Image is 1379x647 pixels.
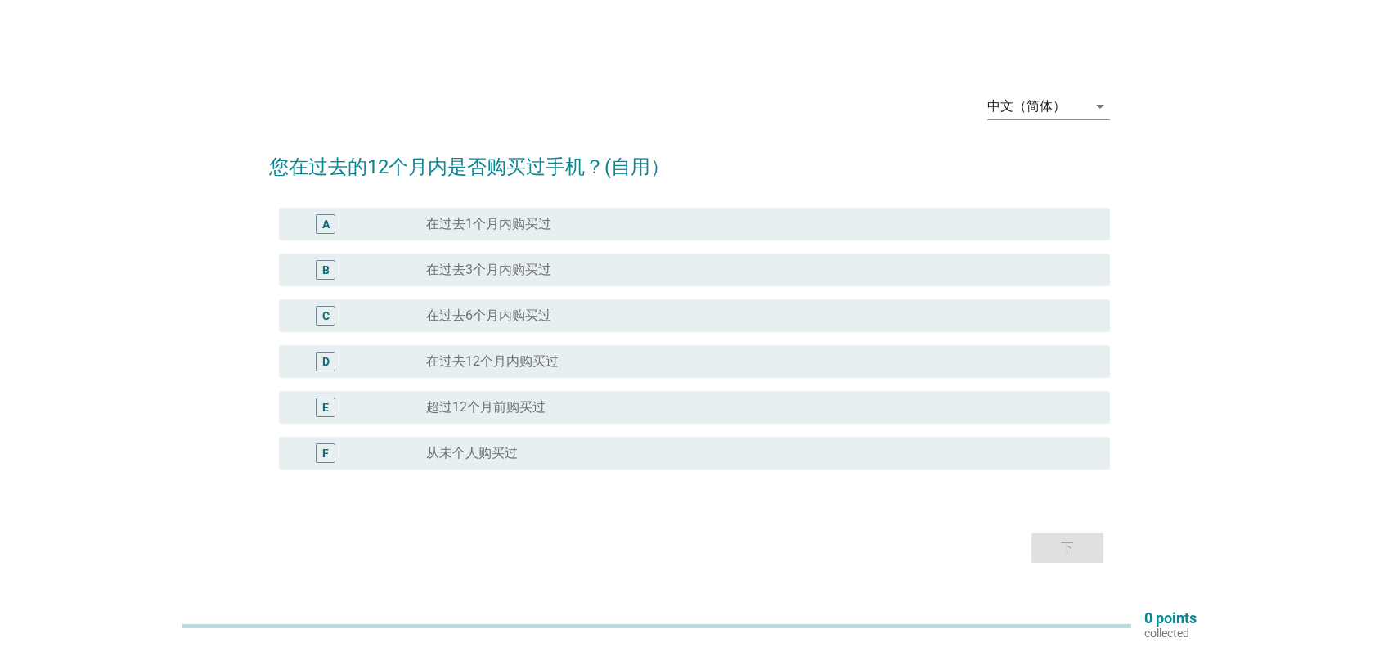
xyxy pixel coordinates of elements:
[987,99,1066,114] div: 中文（简体）
[426,399,546,416] label: 超过12个月前购买过
[426,445,518,461] label: 从未个人购买过
[322,215,330,232] div: A
[322,261,330,278] div: B
[426,353,559,370] label: 在过去12个月内购买过
[322,307,330,324] div: C
[426,262,551,278] label: 在过去3个月内购买过
[322,444,329,461] div: F
[426,308,551,324] label: 在过去6个月内购买过
[1090,97,1110,116] i: arrow_drop_down
[322,398,329,416] div: E
[426,216,551,232] label: 在过去1个月内购买过
[269,136,1110,182] h2: 您在过去的12个月内是否购买过手机？(自用）
[1144,626,1197,640] p: collected
[322,353,330,370] div: D
[1144,611,1197,626] p: 0 points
